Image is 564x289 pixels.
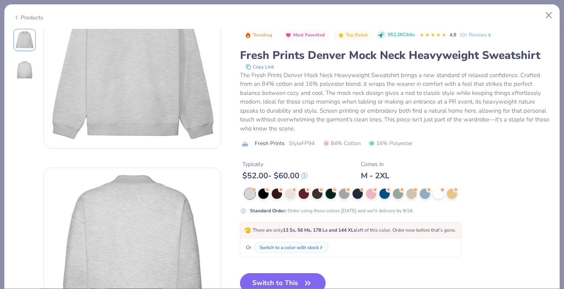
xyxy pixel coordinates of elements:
[244,244,251,251] span: Or
[259,244,319,251] div: Switch to a color with stock
[285,32,292,38] img: Most Favorited sort
[254,242,329,253] button: Switch to a color with stock
[283,227,356,233] strong: 13 Ss, 56 Ms, 178 Ls and 144 XLs
[15,60,34,79] img: Back
[541,8,556,23] button: Close
[253,33,272,37] span: Trending
[388,32,415,38] span: 952.2K Clicks
[419,29,446,42] div: 4.8 Stars
[242,160,307,168] div: Typically
[361,171,389,181] div: M - 2XL
[369,139,413,147] span: 16% Polyester
[240,141,251,147] img: brand logo
[250,208,286,214] strong: Standard Order :
[240,71,551,133] div: The Fresh Prints Denver Mock Neck Heavyweight Sweatshirt brings a new standard of relaxed confide...
[293,33,325,37] span: Most Favorited
[459,31,492,38] a: 10+ Reviews
[244,227,456,233] span: There are only left of this color. Order now before that's gone.
[346,33,368,37] span: Top Rated
[242,171,307,181] div: $ 52.00 - $ 60.00
[244,227,251,234] span: 🫣
[243,63,276,71] button: copy to clipboard
[15,30,34,49] img: Front
[289,139,314,147] span: Style FP94
[250,207,413,214] div: Order using these colors [DATE] and we’ll delivery by 9/18.
[334,30,372,40] button: Badge Button
[361,160,389,168] div: Comes In
[281,30,329,40] button: Badge Button
[240,48,551,63] div: Fresh Prints Denver Mock Neck Heavyweight Sweatshirt
[241,30,276,40] button: Badge Button
[255,139,285,147] span: Fresh Prints
[13,13,43,22] div: Products
[323,139,361,147] span: 84% Cotton
[450,32,456,38] span: 4.8
[338,32,344,38] img: Top Rated sort
[245,32,251,38] img: Trending sort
